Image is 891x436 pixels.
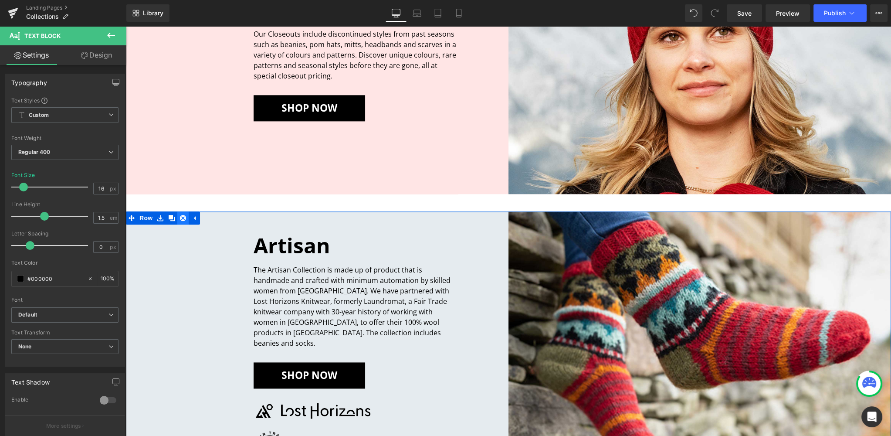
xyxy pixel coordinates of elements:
[51,185,63,198] a: Remove Row
[427,4,448,22] a: Tablet
[706,4,723,22] button: Redo
[870,4,888,22] button: More
[776,9,800,18] span: Preview
[110,186,117,191] span: px
[128,69,239,95] a: SHOP NOW
[46,422,81,430] p: More settings
[110,244,117,250] span: px
[11,297,119,303] div: Font
[128,3,332,55] p: Our Closeouts include discontinued styles from past seasons such as beanies, pom hats, mitts, hea...
[386,4,407,22] a: Desktop
[156,341,211,358] span: SHOP NOW
[861,406,882,427] div: Open Intercom Messenger
[11,97,119,104] div: Text Styles
[29,112,49,119] b: Custom
[407,4,427,22] a: Laptop
[110,215,117,221] span: em
[18,311,37,319] i: Default
[40,185,51,198] a: Clone Row
[11,374,50,386] div: Text Shadow
[11,396,91,405] div: Enable
[685,4,702,22] button: Undo
[766,4,810,22] a: Preview
[11,330,119,336] div: Text Transform
[26,13,59,20] span: Collections
[448,4,469,22] a: Mobile
[27,274,83,283] input: Color
[5,416,125,436] button: More settings
[128,238,332,322] p: The Artisan Collection is made up of product that is handmade and crafted with minimum automation...
[156,74,211,90] span: SHOP NOW
[24,32,61,39] span: Text Block
[737,9,752,18] span: Save
[11,260,119,266] div: Text Color
[824,10,846,17] span: Publish
[128,207,332,232] h2: Artisan
[11,135,119,141] div: Font Weight
[63,185,74,198] a: Expand / Collapse
[128,336,239,362] a: SHOP NOW
[813,4,867,22] button: Publish
[18,343,32,350] b: None
[26,4,126,11] a: Landing Pages
[11,185,29,198] span: Row
[11,201,119,208] div: Line Height
[11,74,47,86] div: Typography
[65,45,128,65] a: Design
[11,172,35,178] div: Font Size
[97,271,118,286] div: %
[143,9,163,17] span: Library
[18,149,51,155] b: Regular 400
[11,231,119,237] div: Letter Spacing
[29,185,40,198] a: Save row
[126,4,169,22] a: New Library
